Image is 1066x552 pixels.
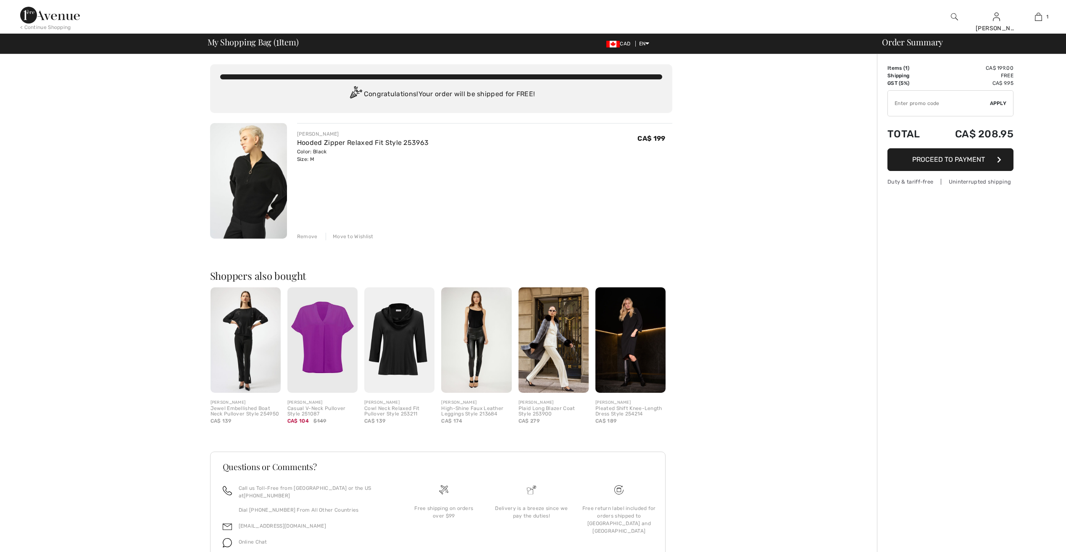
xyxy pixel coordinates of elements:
[223,486,232,495] img: call
[1046,13,1048,21] span: 1
[220,86,662,103] div: Congratulations! Your order will be shipped for FREE!
[519,406,589,418] div: Plaid Long Blazer Coat Style 253900
[582,505,656,535] div: Free return label included for orders shipped to [GEOGRAPHIC_DATA] and [GEOGRAPHIC_DATA]
[519,287,589,393] img: Plaid Long Blazer Coat Style 253900
[347,86,364,103] img: Congratulation2.svg
[887,178,1013,186] div: Duty & tariff-free | Uninterrupted shipping
[364,287,434,393] img: Cowl Neck Relaxed Fit Pullover Style 253211
[208,38,299,46] span: My Shopping Bag ( Item)
[287,400,358,406] div: [PERSON_NAME]
[239,506,390,514] p: Dial [PHONE_NUMBER] From All Other Countries
[223,463,653,471] h3: Questions or Comments?
[297,233,318,240] div: Remove
[519,400,589,406] div: [PERSON_NAME]
[912,155,985,163] span: Proceed to Payment
[313,417,326,425] span: $149
[993,12,1000,22] img: My Info
[326,233,374,240] div: Move to Wishlist
[287,418,309,424] span: CA$ 104
[210,123,287,239] img: Hooded Zipper Relaxed Fit Style 253963
[223,538,232,547] img: chat
[364,400,434,406] div: [PERSON_NAME]
[210,271,672,281] h2: Shoppers also bought
[595,418,616,424] span: CA$ 189
[364,418,385,424] span: CA$ 139
[364,406,434,418] div: Cowl Neck Relaxed Fit Pullover Style 253211
[932,79,1013,87] td: CA$ 9.95
[211,400,281,406] div: [PERSON_NAME]
[211,287,281,393] img: Jewel Embellished Boat Neck Pullover Style 254950
[297,148,429,163] div: Color: Black Size: M
[639,41,650,47] span: EN
[932,72,1013,79] td: Free
[527,485,536,494] img: Delivery is a breeze since we pay the duties!
[976,24,1017,33] div: [PERSON_NAME]
[407,505,481,520] div: Free shipping on orders over $99
[595,406,666,418] div: Pleated Shift Knee-Length Dress Style 254214
[595,287,666,393] img: Pleated Shift Knee-Length Dress Style 254214
[441,287,511,393] img: High-Shine Faux Leather Leggings Style 213684
[887,79,932,87] td: GST (5%)
[606,41,634,47] span: CAD
[888,91,990,116] input: Promo code
[887,148,1013,171] button: Proceed to Payment
[887,64,932,72] td: Items ( )
[287,406,358,418] div: Casual V-Neck Pullover Style 251087
[239,484,390,499] p: Call us Toll-Free from [GEOGRAPHIC_DATA] or the US at
[990,100,1007,107] span: Apply
[887,72,932,79] td: Shipping
[1035,12,1042,22] img: My Bag
[595,400,666,406] div: [PERSON_NAME]
[951,12,958,22] img: search the website
[239,539,267,545] span: Online Chat
[239,523,326,529] a: [EMAIL_ADDRESS][DOMAIN_NAME]
[276,36,279,47] span: 1
[441,418,462,424] span: CA$ 174
[905,65,908,71] span: 1
[932,120,1013,148] td: CA$ 208.95
[287,287,358,393] img: Casual V-Neck Pullover Style 251087
[993,13,1000,21] a: Sign In
[244,493,290,499] a: [PHONE_NUMBER]
[297,139,429,147] a: Hooded Zipper Relaxed Fit Style 253963
[20,7,80,24] img: 1ère Avenue
[614,485,624,494] img: Free shipping on orders over $99
[932,64,1013,72] td: CA$ 199.00
[211,406,281,418] div: Jewel Embellished Boat Neck Pullover Style 254950
[20,24,71,31] div: < Continue Shopping
[441,400,511,406] div: [PERSON_NAME]
[297,130,429,138] div: [PERSON_NAME]
[439,485,448,494] img: Free shipping on orders over $99
[606,41,620,47] img: Canadian Dollar
[211,418,232,424] span: CA$ 139
[1018,12,1059,22] a: 1
[872,38,1061,46] div: Order Summary
[519,418,540,424] span: CA$ 279
[495,505,569,520] div: Delivery is a breeze since we pay the duties!
[223,522,232,531] img: email
[887,120,932,148] td: Total
[441,406,511,418] div: High-Shine Faux Leather Leggings Style 213684
[637,134,665,142] span: CA$ 199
